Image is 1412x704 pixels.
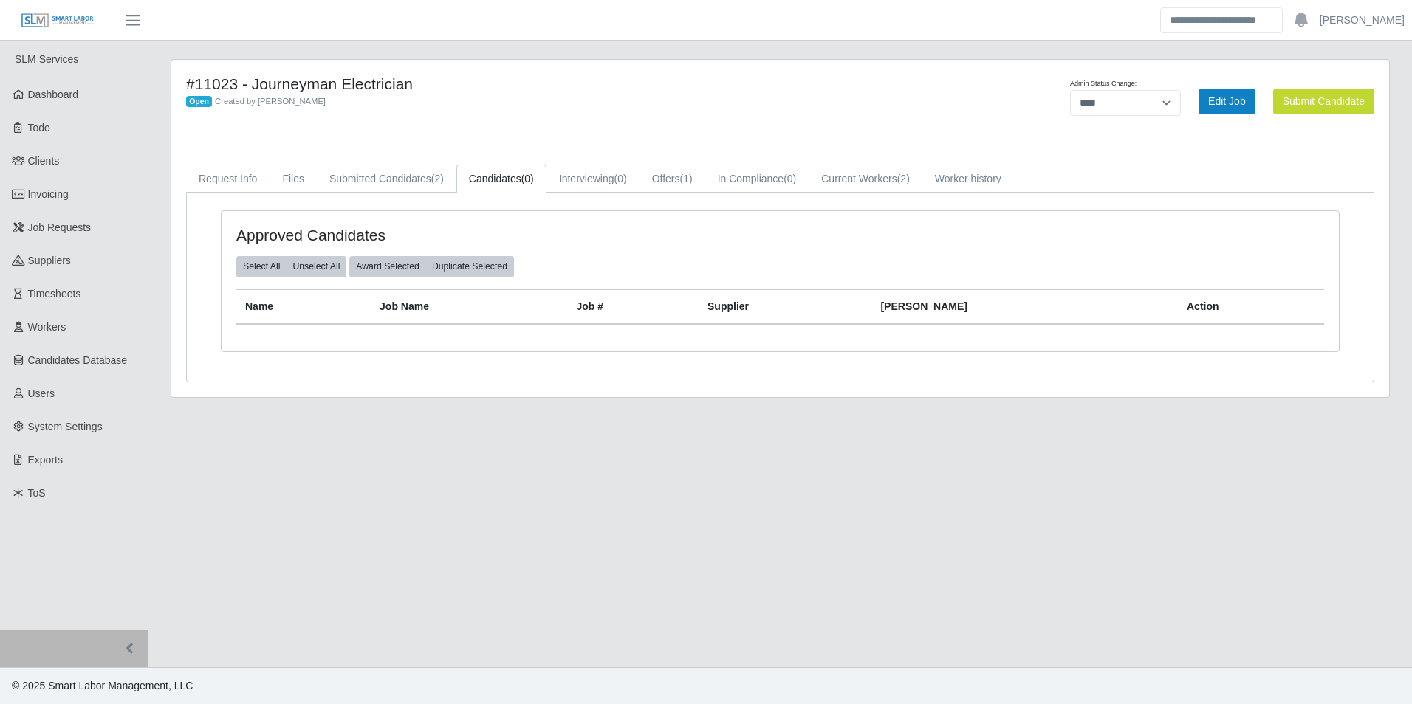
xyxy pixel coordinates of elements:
span: System Settings [28,421,103,432]
div: bulk actions [236,256,346,277]
a: Edit Job [1199,89,1255,114]
span: Users [28,387,55,399]
span: Invoicing [28,188,69,200]
span: Workers [28,321,66,333]
div: bulk actions [349,256,514,277]
a: Offers [640,165,705,193]
input: Search [1160,7,1283,33]
a: Request Info [186,165,270,193]
th: Job Name [371,289,567,324]
h4: #11023 - Journeyman Electrician [186,75,870,93]
span: (0) [784,173,796,184]
button: Duplicate Selected [425,256,514,277]
span: Todo [28,122,50,134]
span: (1) [680,173,693,184]
button: Award Selected [349,256,426,277]
button: Select All [236,256,287,277]
th: Job # [568,289,699,324]
span: (2) [431,173,444,184]
button: Submit Candidate [1273,89,1374,114]
span: Dashboard [28,89,79,100]
span: SLM Services [15,53,78,65]
span: Exports [28,454,63,466]
span: (2) [897,173,910,184]
a: Current Workers [809,165,922,193]
span: © 2025 Smart Labor Management, LLC [12,680,193,691]
th: [PERSON_NAME] [871,289,1178,324]
th: Name [236,289,371,324]
button: Unselect All [286,256,346,277]
span: (0) [521,173,534,184]
h4: Approved Candidates [236,226,676,244]
span: (0) [614,173,627,184]
a: Interviewing [546,165,640,193]
a: Submitted Candidates [317,165,456,193]
span: Created by [PERSON_NAME] [215,97,326,106]
span: Suppliers [28,255,71,266]
a: In Compliance [705,165,809,193]
span: ToS [28,487,46,499]
span: Candidates Database [28,354,128,366]
label: Admin Status Change: [1070,79,1137,89]
a: Files [270,165,317,193]
a: Worker history [922,165,1014,193]
span: Job Requests [28,221,92,233]
img: SLM Logo [21,13,95,29]
th: Supplier [699,289,871,324]
span: Clients [28,155,60,167]
a: Candidates [456,165,546,193]
span: Open [186,96,212,108]
span: Timesheets [28,288,81,300]
a: [PERSON_NAME] [1320,13,1405,28]
th: Action [1178,289,1324,324]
